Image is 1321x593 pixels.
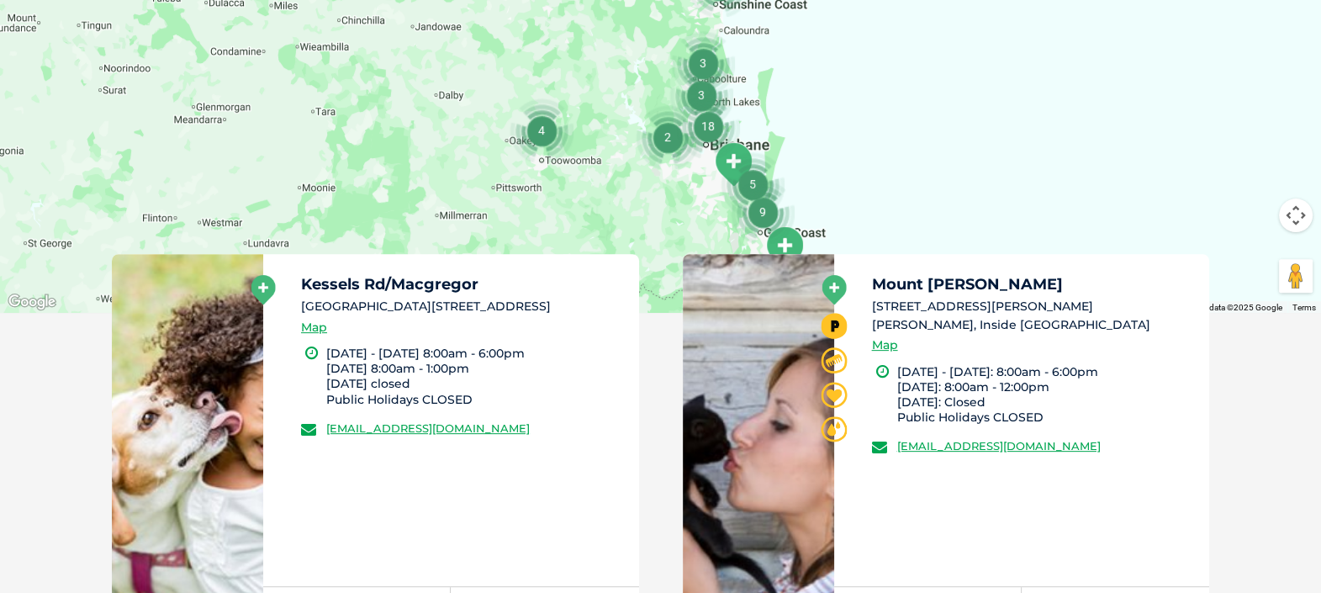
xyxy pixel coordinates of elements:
div: 5 [721,152,785,216]
button: Drag Pegman onto the map to open Street View [1279,259,1313,293]
li: [DATE] - [DATE] 8:00am - 6:00pm [DATE] 8:00am - 1:00pm [DATE] closed Public Holidays CLOSED [326,346,624,407]
a: [EMAIL_ADDRESS][DOMAIN_NAME] [897,439,1101,453]
div: Beenleigh [712,141,754,188]
div: 18 [676,94,740,158]
div: 2 [636,105,700,169]
div: 4 [510,98,573,162]
div: 9 [731,180,795,244]
span: Map data ©2025 Google [1191,303,1282,312]
div: 3 [671,31,735,95]
li: [DATE] - [DATE]: 8:00am - 6:00pm [DATE]: 8:00am - 12:00pm [DATE]: Closed Public Holidays CLOSED [897,364,1195,426]
a: Map [872,336,898,355]
li: [STREET_ADDRESS][PERSON_NAME][PERSON_NAME], Inside [GEOGRAPHIC_DATA] [872,298,1195,334]
li: [GEOGRAPHIC_DATA][STREET_ADDRESS] [301,298,624,315]
a: [EMAIL_ADDRESS][DOMAIN_NAME] [326,421,530,435]
a: Open this area in Google Maps (opens a new window) [4,291,60,313]
h5: Mount [PERSON_NAME] [872,277,1195,292]
a: Map [301,318,327,337]
img: Google [4,291,60,313]
div: 3 [669,63,733,127]
h5: Kessels Rd/Macgregor [301,277,624,292]
a: Terms (opens in new tab) [1292,303,1316,312]
div: Tweed Heads [764,225,806,272]
button: Map camera controls [1279,199,1313,232]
